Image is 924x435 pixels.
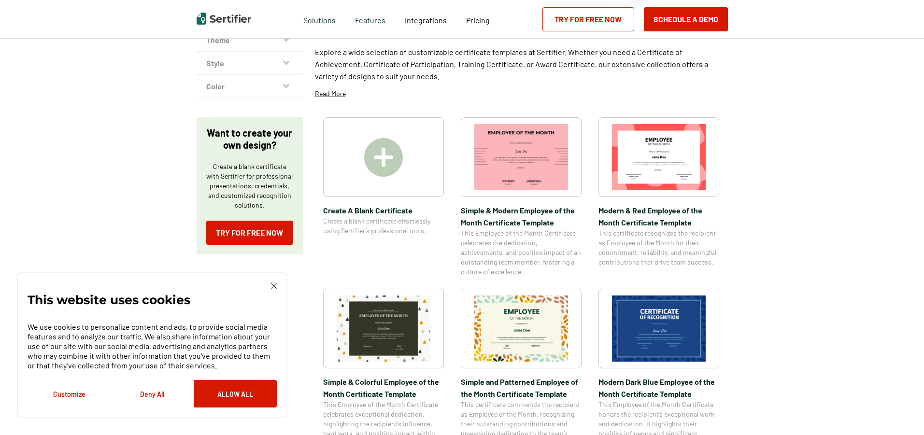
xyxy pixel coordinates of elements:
[461,204,582,228] span: Simple & Modern Employee of the Month Certificate Template
[323,376,444,400] span: Simple & Colorful Employee of the Month Certificate Template
[474,124,568,190] img: Simple & Modern Employee of the Month Certificate Template
[598,204,719,228] span: Modern & Red Employee of the Month Certificate Template
[197,28,303,52] button: Theme
[194,380,277,407] button: Allow All
[598,228,719,267] span: This certificate recognizes the recipient as Employee of the Month for their commitment, reliabil...
[315,89,346,98] p: Read More
[111,380,194,407] button: Deny All
[337,295,430,362] img: Simple & Colorful Employee of the Month Certificate Template
[197,13,251,25] img: Sertifier | Digital Credentialing Platform
[28,322,277,370] p: We use cookies to personalize content and ads, to provide social media features and to analyze ou...
[197,75,303,98] button: Color
[466,13,490,25] a: Pricing
[315,46,728,82] p: Explore a wide selection of customizable certificate templates at Sertifier. Whether you need a C...
[271,283,277,289] img: Cookie Popup Close
[206,221,293,245] a: Try for Free Now
[466,15,490,25] span: Pricing
[474,295,568,362] img: Simple and Patterned Employee of the Month Certificate Template
[598,376,719,400] span: Modern Dark Blue Employee of the Month Certificate Template
[461,228,582,277] span: This Employee of the Month Certificate celebrates the dedication, achievements, and positive impa...
[612,124,706,190] img: Modern & Red Employee of the Month Certificate Template
[461,117,582,277] a: Simple & Modern Employee of the Month Certificate TemplateSimple & Modern Employee of the Month C...
[355,13,385,25] span: Features
[28,295,190,305] p: This website uses cookies
[206,162,293,210] p: Create a blank certificate with Sertifier for professional presentations, credentials, and custom...
[542,7,634,31] a: Try for Free Now
[405,15,447,25] span: Integrations
[197,52,303,75] button: Style
[364,138,403,177] img: Create A Blank Certificate
[405,13,447,25] a: Integrations
[612,295,706,362] img: Modern Dark Blue Employee of the Month Certificate Template
[323,204,444,216] span: Create A Blank Certificate
[598,117,719,277] a: Modern & Red Employee of the Month Certificate TemplateModern & Red Employee of the Month Certifi...
[303,13,336,25] span: Solutions
[323,216,444,236] span: Create a blank certificate effortlessly using Sertifier’s professional tools.
[461,376,582,400] span: Simple and Patterned Employee of the Month Certificate Template
[644,7,728,31] button: Schedule a Demo
[206,127,293,151] p: Want to create your own design?
[28,380,111,407] button: Customize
